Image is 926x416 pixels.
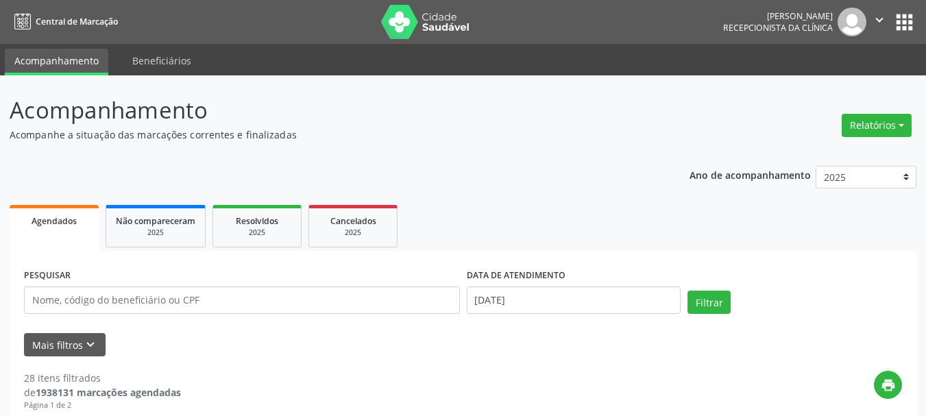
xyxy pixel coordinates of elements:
button: Filtrar [687,291,731,314]
button: apps [892,10,916,34]
button: Mais filtroskeyboard_arrow_down [24,333,106,357]
strong: 1938131 marcações agendadas [36,386,181,399]
div: 28 itens filtrados [24,371,181,385]
div: [PERSON_NAME] [723,10,833,22]
p: Acompanhe a situação das marcações correntes e finalizadas [10,127,644,142]
button: Relatórios [842,114,912,137]
div: 2025 [223,228,291,238]
button: print [874,371,902,399]
i: print [881,378,896,393]
i: keyboard_arrow_down [83,337,98,352]
label: DATA DE ATENDIMENTO [467,265,565,286]
p: Ano de acompanhamento [690,166,811,183]
div: 2025 [116,228,195,238]
span: Agendados [32,215,77,227]
img: img [838,8,866,36]
div: de [24,385,181,400]
span: Recepcionista da clínica [723,22,833,34]
div: Página 1 de 2 [24,400,181,411]
i:  [872,12,887,27]
input: Nome, código do beneficiário ou CPF [24,286,460,314]
a: Acompanhamento [5,49,108,75]
button:  [866,8,892,36]
label: PESQUISAR [24,265,71,286]
span: Resolvidos [236,215,278,227]
span: Central de Marcação [36,16,118,27]
p: Acompanhamento [10,93,644,127]
span: Cancelados [330,215,376,227]
a: Central de Marcação [10,10,118,33]
input: Selecione um intervalo [467,286,681,314]
div: 2025 [319,228,387,238]
a: Beneficiários [123,49,201,73]
span: Não compareceram [116,215,195,227]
